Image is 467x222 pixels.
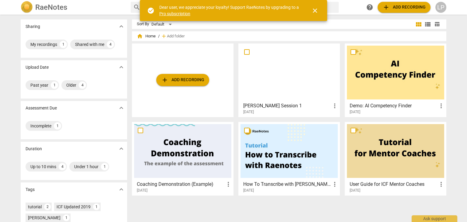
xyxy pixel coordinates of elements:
[311,7,319,14] span: close
[161,33,167,39] span: add
[438,102,445,109] span: more_vert
[158,34,160,39] span: /
[438,181,445,188] span: more_vert
[382,4,390,11] span: add
[243,188,254,193] span: [DATE]
[137,181,225,188] h3: Coaching Demonstration (Example)
[364,2,375,13] a: Help
[331,102,338,109] span: more_vert
[118,186,125,193] span: expand_more
[117,144,126,153] button: Show more
[243,109,254,115] span: [DATE]
[117,185,126,194] button: Show more
[54,122,61,130] div: 1
[117,22,126,31] button: Show more
[35,3,67,12] h2: RaeNotes
[161,76,204,84] span: Add recording
[350,109,360,115] span: [DATE]
[57,204,91,210] div: ICF Updated 2019
[26,146,42,152] p: Duration
[350,181,438,188] h3: User Guide for ICF Mentor Coaches
[30,164,56,170] div: Up to 10 mins
[423,20,432,29] button: List view
[30,123,51,129] div: Incomplete
[28,204,42,210] div: tutorial
[137,188,147,193] span: [DATE]
[137,22,149,26] div: Sort By
[118,104,125,112] span: expand_more
[51,82,58,89] div: 1
[156,74,209,86] button: Upload
[378,2,431,13] button: Upload
[159,4,300,17] div: Dear user, we appreciate your loyalty! Support RaeNotes by upgrading to a
[147,7,154,14] span: check_circle
[30,41,57,47] div: My recordings
[414,20,423,29] button: Tile view
[225,181,232,188] span: more_vert
[66,82,76,88] div: Older
[415,21,422,28] span: view_module
[347,124,444,193] a: User Guide for ICF Mentor Coaches[DATE]
[435,2,446,13] button: LP
[28,215,61,221] div: [PERSON_NAME]
[118,23,125,30] span: expand_more
[159,11,190,16] a: Pro subscription
[424,21,431,28] span: view_list
[240,124,338,193] a: How To Transcribe with [PERSON_NAME][DATE]
[21,1,126,13] a: LogoRaeNotes
[107,41,114,48] div: 4
[21,1,33,13] img: Logo
[137,33,156,39] span: Home
[26,23,40,30] p: Sharing
[44,203,51,210] div: 2
[331,181,338,188] span: more_vert
[412,215,457,222] div: Ask support
[117,103,126,113] button: Show more
[60,41,67,48] div: 1
[137,33,143,39] span: home
[350,102,438,109] h3: Demo: AI Competency Finder
[118,64,125,71] span: expand_more
[347,46,444,114] a: Demo: AI Competency Finder[DATE]
[240,46,338,114] a: [PERSON_NAME] Session 1[DATE]
[133,4,140,11] span: search
[26,105,57,111] p: Assessment Due
[167,34,185,39] span: Add folder
[434,21,440,27] span: table_chart
[30,82,48,88] div: Past year
[243,102,331,109] h3: Liz Price Session 1
[26,186,35,193] p: Tags
[350,188,360,193] span: [DATE]
[432,20,441,29] button: Table view
[117,63,126,72] button: Show more
[59,163,66,170] div: 4
[74,164,99,170] div: Under 1 hour
[308,3,322,18] button: Close
[75,41,104,47] div: Shared with me
[151,19,174,29] div: Default
[63,214,70,221] div: 1
[161,76,168,84] span: add
[134,124,231,193] a: Coaching Demonstration (Example)[DATE]
[118,145,125,152] span: expand_more
[382,4,426,11] span: Add recording
[366,4,373,11] span: help
[79,82,86,89] div: 4
[93,203,100,210] div: 1
[243,181,331,188] h3: How To Transcribe with RaeNotes
[101,163,108,170] div: 1
[26,64,49,71] p: Upload Date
